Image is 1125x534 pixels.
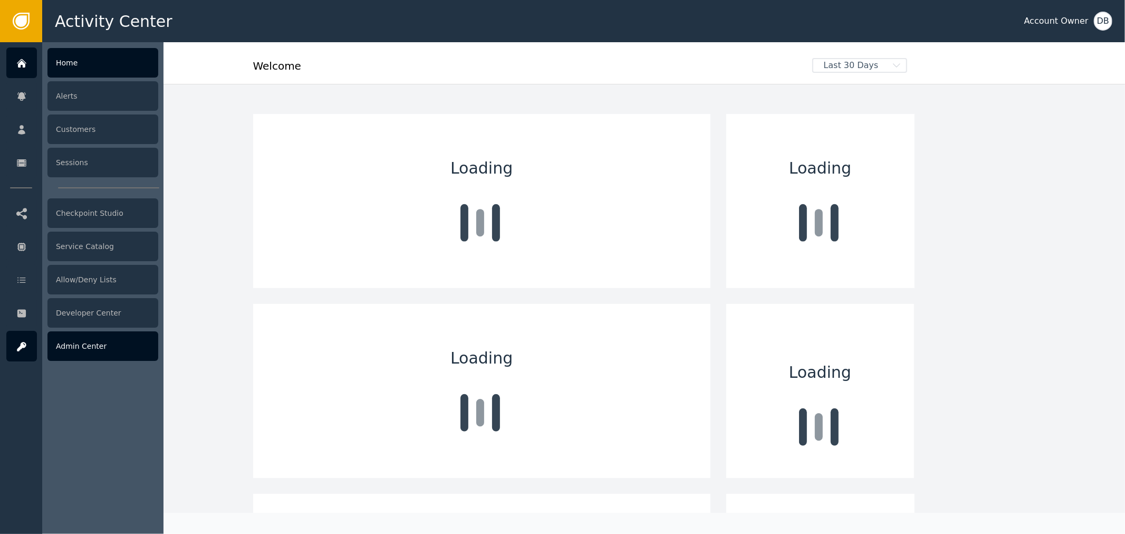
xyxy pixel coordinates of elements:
div: Sessions [47,148,158,177]
a: Customers [6,114,158,145]
a: Checkpoint Studio [6,198,158,228]
a: Developer Center [6,298,158,328]
div: Admin Center [47,331,158,361]
div: Welcome [253,58,805,81]
div: Account Owner [1024,15,1089,27]
a: Sessions [6,147,158,178]
a: Allow/Deny Lists [6,264,158,295]
div: Home [47,48,158,78]
a: Service Catalog [6,231,158,262]
a: Alerts [6,81,158,111]
span: Activity Center [55,9,172,33]
span: Loading [450,346,513,370]
div: Checkpoint Studio [47,198,158,228]
span: Loading [450,156,513,180]
div: Alerts [47,81,158,111]
div: Developer Center [47,298,158,328]
div: Customers [47,115,158,144]
span: Last 30 Days [813,59,889,72]
a: Home [6,47,158,78]
span: Loading [789,156,851,180]
div: Service Catalog [47,232,158,261]
button: DB [1094,12,1112,31]
a: Admin Center [6,331,158,361]
button: Last 30 Days [805,58,915,73]
div: Allow/Deny Lists [47,265,158,294]
span: Loading [789,360,851,384]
